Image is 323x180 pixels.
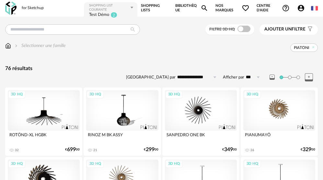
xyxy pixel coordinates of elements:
span: Filtre 3D HQ [209,27,235,31]
img: OXP [5,2,17,15]
div: 3D HQ [165,90,183,99]
img: svg+xml;base64,PHN2ZyB3aWR0aD0iMTYiIGhlaWdodD0iMTYiIHZpZXdCb3g9IjAgMCAxNiAxNiIgZmlsbD0ibm9uZSIgeG... [14,42,19,49]
span: 299 [146,148,155,152]
a: BibliothèqueMagnify icon [175,2,209,15]
span: Ajouter un [264,27,292,31]
a: Shopping Lists [141,2,168,15]
div: 21 [93,148,97,152]
span: Magnify icon [201,4,208,12]
div: PIANUMAYÖ [243,131,315,144]
div: 26 [250,148,254,152]
div: 3D HQ [87,90,104,99]
span: 699 [67,148,76,152]
span: Account Circle icon [297,4,305,12]
sup: 2 [110,12,117,18]
label: [GEOGRAPHIC_DATA] par [126,75,176,80]
span: PIATONI [294,45,309,50]
span: 329 [303,148,311,152]
span: Account Circle icon [297,4,308,12]
a: 3D HQ ROTÖND-XL HGBK 32 €69900 [5,88,82,156]
div: Test Démo [89,12,109,18]
a: 3D HQ SANPEDRO ONE BK €34900 [162,88,239,156]
div: 3D HQ [8,90,26,99]
span: Nos marques [215,2,249,15]
span: Filter icon [306,27,313,32]
span: Heart Outline icon [242,4,249,12]
div: RINOZ M BK ASSY [86,131,158,144]
div: Sélectionner une famille [14,42,66,49]
button: Ajouter unfiltre Filter icon [260,24,318,35]
div: € 00 [222,148,237,152]
span: Centre d'aideHelp Circle Outline icon [257,4,290,13]
img: fr [311,5,318,12]
span: Help Circle Outline icon [282,4,290,12]
div: € 00 [301,148,315,152]
div: for Sketchup [22,6,44,11]
div: ROTÖND-XL HGBK [8,131,80,144]
div: 3D HQ [8,160,26,168]
div: 3D HQ [165,160,183,168]
div: Shopping List courante [89,4,130,12]
div: 76 résultats [5,65,318,72]
a: 3D HQ PIANUMAYÖ 26 €32900 [241,88,318,156]
div: 32 [15,148,19,152]
span: 349 [224,148,233,152]
div: 3D HQ [87,160,104,168]
span: filtre [264,27,306,32]
div: 3D HQ [244,90,261,99]
img: svg+xml;base64,PHN2ZyB3aWR0aD0iMTYiIGhlaWdodD0iMTciIHZpZXdCb3g9IjAgMCAxNiAxNyIgZmlsbD0ibm9uZSIgeG... [5,42,11,49]
div: € 00 [65,148,80,152]
div: € 00 [144,148,158,152]
label: Afficher par [223,75,244,80]
a: 3D HQ RINOZ M BK ASSY 21 €29900 [84,88,161,156]
div: SANPEDRO ONE BK [165,131,237,144]
div: 3D HQ [244,160,261,168]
